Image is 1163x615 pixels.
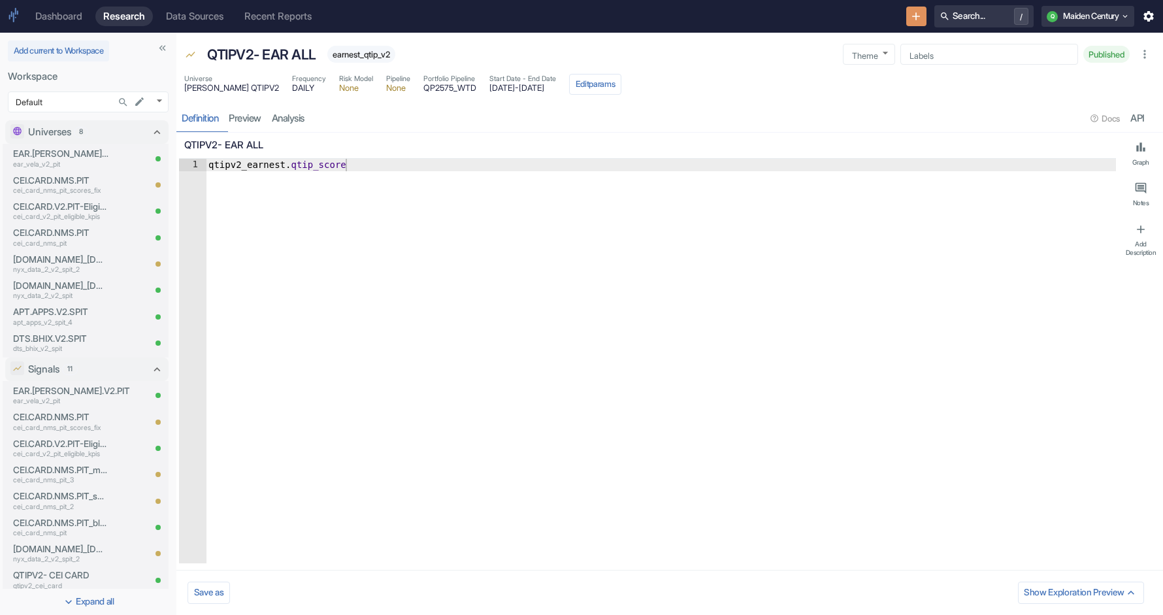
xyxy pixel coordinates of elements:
[327,50,395,59] span: earnest_qtip_v2
[13,279,108,301] a: [DOMAIN_NAME]_[DOMAIN_NAME]nyx_data_2_v2_spit
[13,449,108,459] p: cei_card_v2_pit_eligible_kpis
[13,147,108,169] a: EAR.[PERSON_NAME].V2.PITear_vela_v2_pit
[8,91,169,112] div: Default
[292,74,326,84] span: Frequency
[1086,108,1125,129] button: Docs
[934,5,1034,27] button: Search.../
[13,147,108,160] p: EAR.[PERSON_NAME].V2.PIT
[8,69,169,84] p: Workspace
[13,212,108,222] p: cei_card_v2_pit_eligible_kpis
[292,84,326,93] span: DAILY
[185,50,196,63] span: Signal
[158,7,231,26] a: Data Sources
[188,582,230,604] button: Save as
[13,475,108,486] p: cei_card_nms_pit_3
[13,463,108,486] a: CEI.CARD.NMS.PIT_modelweighteddeltascorecei_card_nms_pit_3
[906,7,926,27] button: New Resource
[13,554,108,565] p: nyx_data_2_v2_spit_2
[5,120,169,144] div: Universes8
[179,159,206,171] div: 1
[1018,582,1144,604] button: Show Exploration Preview
[339,74,373,84] span: Risk Model
[166,10,223,22] div: Data Sources
[13,581,108,591] p: qtipv2_cei_card
[1121,135,1160,171] button: Graph
[5,357,169,381] div: Signals11
[184,138,1111,152] p: QTIPV2- EAR ALL
[8,41,109,61] button: Add current to Workspace
[13,423,108,433] p: cei_card_nms_pit_scores_fix
[207,44,316,65] p: QTIPV2- EAR ALL
[386,74,410,84] span: Pipeline
[13,332,108,354] a: DTS.BHIX.V2.SPITdts_bhix_v2_spit
[176,105,1163,132] div: resource tabs
[13,200,108,213] p: CEI.CARD.V2.PIT-Eligible-KPIs
[569,74,621,95] button: Editparams
[1130,112,1145,125] div: API
[237,7,319,26] a: Recent Reports
[13,200,108,222] a: CEI.CARD.V2.PIT-Eligible-KPIscei_card_v2_pit_eligible_kpis
[13,253,108,266] p: [DOMAIN_NAME]_[DOMAIN_NAME] - 2
[244,10,312,22] div: Recent Reports
[423,74,476,84] span: Portfolio Pipeline
[13,384,144,397] p: EAR.[PERSON_NAME].V2.PIT
[13,437,108,450] p: CEI.CARD.V2.PIT-Eligible-KPIs
[13,226,108,239] p: CEI.CARD.NMS.PIT
[13,542,108,565] a: [DOMAIN_NAME]_[DOMAIN_NAME]nyx_data_2_v2_spit_2
[386,84,410,93] span: None
[13,463,108,476] p: CEI.CARD.NMS.PIT_modelweighteddeltascore
[13,569,108,591] a: QTIPV2- CEI CARDqtipv2_cei_card
[13,528,108,539] p: cei_card_nms_pit
[95,7,153,26] a: Research
[63,364,77,374] span: 11
[27,7,90,26] a: Dashboard
[13,305,108,327] a: APT.APPS.V2.SPITapt_apps_v2_spit_4
[114,93,132,111] button: Search...
[204,41,319,68] div: QTIPV2- EAR ALL
[339,84,373,93] span: None
[1124,240,1158,256] div: Add Description
[13,437,108,459] a: CEI.CARD.V2.PIT-Eligible-KPIscei_card_v2_pit_eligible_kpis
[3,591,174,612] button: Expand all
[1041,6,1134,27] button: QMaiden Century
[13,542,108,556] p: [DOMAIN_NAME]_[DOMAIN_NAME]
[13,516,108,529] p: CEI.CARD.NMS.PIT_blendeddeltascore
[1047,11,1058,22] div: Q
[13,239,108,249] p: cei_card_nms_pit
[13,490,108,512] a: CEI.CARD.NMS.PIT_spdeltascorecei_card_nms_pit_2
[13,226,108,248] a: CEI.CARD.NMS.PITcei_card_nms_pit
[28,125,71,139] p: Universes
[13,384,144,407] a: EAR.[PERSON_NAME].V2.PITear_vela_v2_pit
[13,396,144,407] p: ear_vela_v2_pit
[13,291,108,301] p: nyx_data_2_v2_spit
[74,127,88,137] span: 8
[1083,50,1130,59] span: Published
[13,516,108,539] a: CEI.CARD.NMS.PIT_blendeddeltascorecei_card_nms_pit
[13,174,108,187] p: CEI.CARD.NMS.PIT
[13,569,108,582] p: QTIPV2- CEI CARD
[223,105,267,132] a: preview
[267,105,310,132] a: analysis
[13,265,108,275] p: nyx_data_2_v2_spit_2
[28,362,59,376] p: Signals
[131,93,148,110] button: edit
[13,490,108,503] p: CEI.CARD.NMS.PIT_spdeltascore
[13,502,108,512] p: cei_card_nms_pit_2
[13,305,108,318] p: APT.APPS.V2.SPIT
[13,279,108,292] p: [DOMAIN_NAME]_[DOMAIN_NAME]
[103,10,145,22] div: Research
[13,253,108,275] a: [DOMAIN_NAME]_[DOMAIN_NAME] - 2nyx_data_2_v2_spit_2
[154,39,171,57] button: Collapse Sidebar
[13,318,108,328] p: apt_apps_v2_spit_4
[13,159,108,170] p: ear_vela_v2_pit
[13,186,108,196] p: cei_card_nms_pit_scores_fix
[35,10,82,22] div: Dashboard
[184,84,279,93] span: [PERSON_NAME] QTIPV2
[184,74,279,84] span: Universe
[13,332,108,345] p: DTS.BHIX.V2.SPIT
[13,410,108,433] a: CEI.CARD.NMS.PITcei_card_nms_pit_scores_fix
[423,84,476,93] span: QP2575_WTD
[13,410,108,424] p: CEI.CARD.NMS.PIT
[13,344,108,354] p: dts_bhix_v2_spit
[182,112,218,125] div: Definition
